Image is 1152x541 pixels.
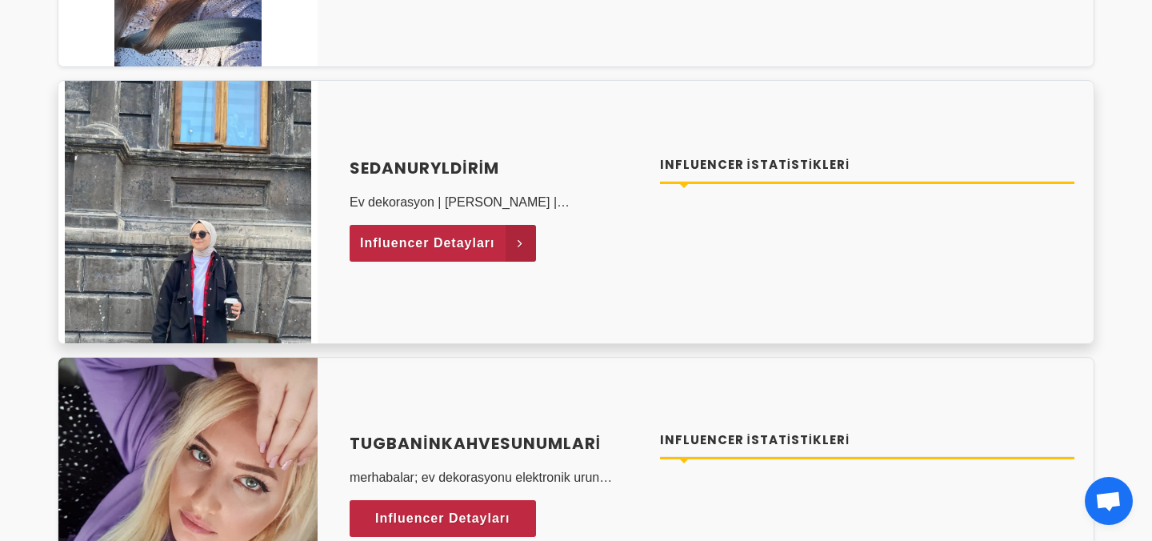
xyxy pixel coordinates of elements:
[350,500,536,537] a: Influencer Detayları
[1085,477,1133,525] div: Açık sohbet
[350,468,641,487] p: merhabalar; ev dekorasyonu elektronik urun tanitimi sofra sunumu aksesuar kiyafet ayakkabi taniti...
[350,193,641,212] p: Ev dekorasyon | [PERSON_NAME] | [PERSON_NAME]
[375,507,510,531] span: Influencer Detayları
[350,225,536,262] a: Influencer Detayları
[660,431,1075,450] h4: Influencer İstatistikleri
[350,156,641,180] a: Sedanuryldirim
[660,156,1075,174] h4: Influencer İstatistikleri
[360,231,495,255] span: Influencer Detayları
[350,431,641,455] a: tugbaninkahvesunumlari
